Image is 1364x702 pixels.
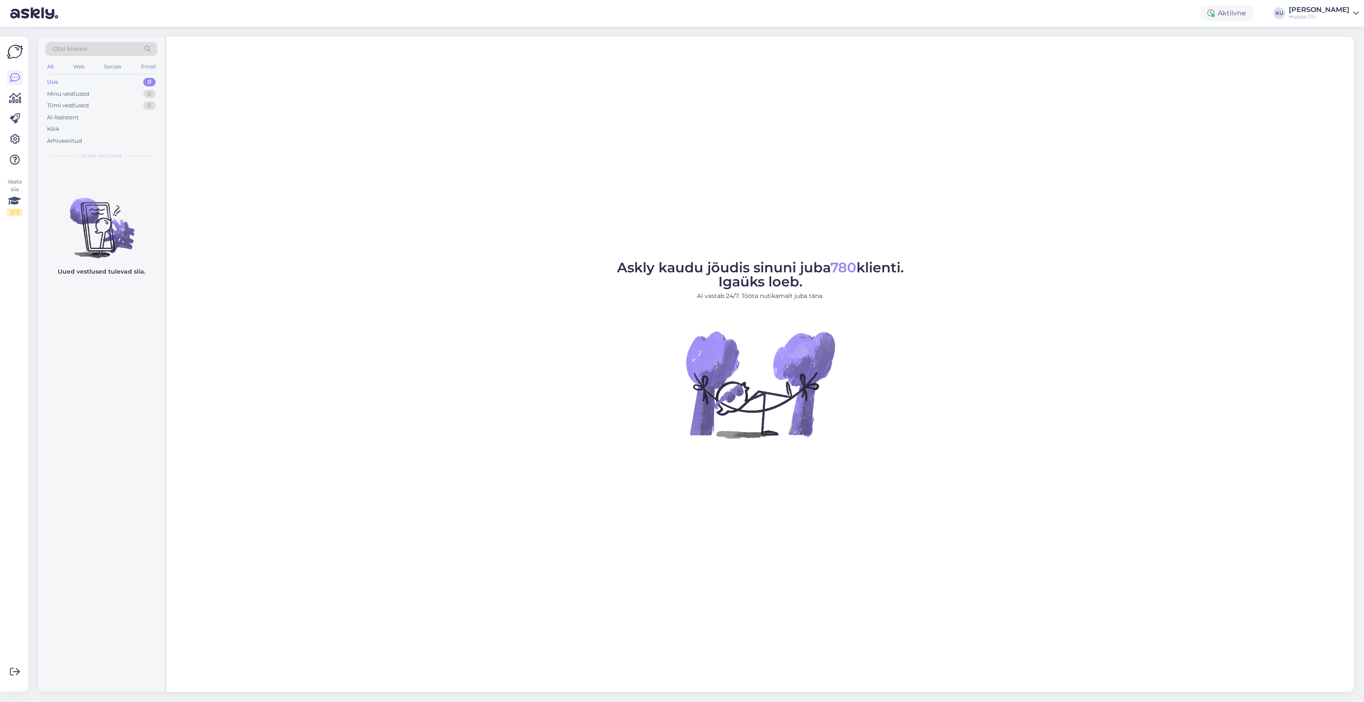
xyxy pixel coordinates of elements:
[47,113,79,122] div: AI Assistent
[53,44,87,53] span: Otsi kliente
[47,137,82,145] div: Arhiveeritud
[143,90,156,98] div: 0
[45,61,55,72] div: All
[1201,6,1253,21] div: Aktiivne
[7,178,22,216] div: Vaata siia
[47,101,89,110] div: Tiimi vestlused
[683,307,837,461] img: No Chat active
[102,61,123,72] div: Socials
[1289,13,1349,20] div: Huppa OÜ
[617,259,904,290] span: Askly kaudu jõudis sinuni juba klienti. Igaüks loeb.
[1273,7,1285,19] div: KU
[58,267,145,276] p: Uued vestlused tulevad siia.
[7,209,22,216] div: 2 / 3
[47,78,58,86] div: Uus
[47,90,89,98] div: Minu vestlused
[7,44,23,60] img: Askly Logo
[139,61,157,72] div: Email
[38,183,164,260] img: No chats
[143,78,156,86] div: 0
[82,152,121,159] span: Uued vestlused
[71,61,86,72] div: Web
[830,259,856,276] span: 780
[143,101,156,110] div: 0
[47,125,59,133] div: Kõik
[1289,6,1359,20] a: [PERSON_NAME]Huppa OÜ
[617,292,904,301] p: AI vastab 24/7. Tööta nutikamalt juba täna.
[1289,6,1349,13] div: [PERSON_NAME]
